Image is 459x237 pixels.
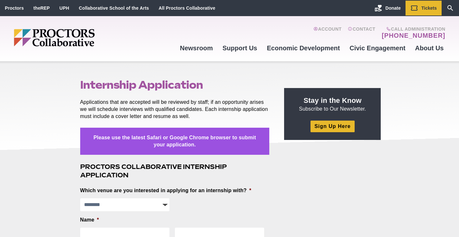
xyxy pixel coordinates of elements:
[80,79,270,91] h1: Internship Application
[345,39,410,57] a: Civic Engagement
[370,1,406,15] a: Donate
[80,99,270,120] p: Applications that are accepted will be reviewed by staff; if an opportunity arises we will schedu...
[80,217,99,223] label: Name
[262,39,345,57] a: Economic Development
[5,5,24,11] a: Proctors
[80,187,252,194] label: Which venue are you interested in applying for an internship with?
[218,39,262,57] a: Support Us
[382,32,445,39] a: [PHONE_NUMBER]
[406,1,442,15] a: Tickets
[421,5,437,11] span: Tickets
[175,39,217,57] a: Newsroom
[33,5,50,11] a: theREP
[380,26,445,32] span: Call Administration
[79,5,149,11] a: Collaborative School of the Arts
[158,5,215,11] a: All Proctors Collaborative
[60,5,69,11] a: UPH
[292,96,373,113] p: Subscribe to Our Newsletter.
[348,26,375,39] a: Contact
[410,39,449,57] a: About Us
[304,96,362,104] strong: Stay in the Know
[311,121,354,132] a: Sign Up Here
[442,1,459,15] a: Search
[386,5,401,11] span: Donate
[313,26,341,39] a: Account
[80,163,270,179] h3: Proctors Collaborative Internship Application
[93,135,256,147] strong: Please use the latest Safari or Google Chrome browser to submit your application.
[14,29,144,46] img: Proctors logo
